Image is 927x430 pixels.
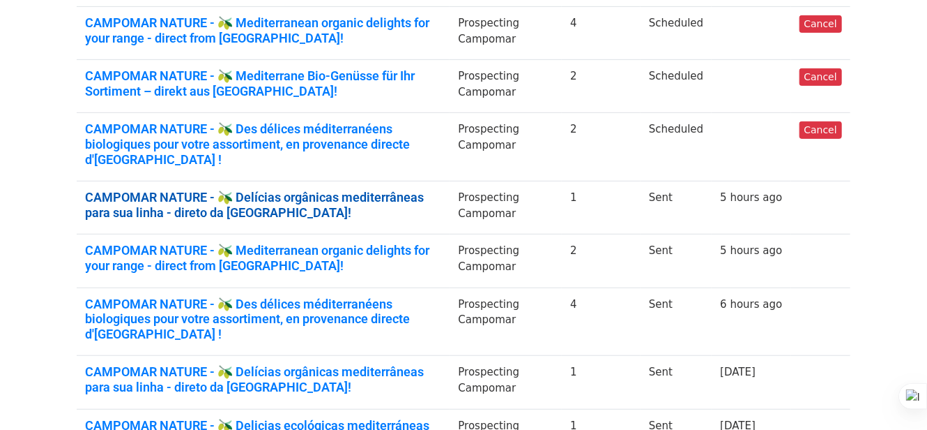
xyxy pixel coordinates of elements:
a: CAMPOMAR NATURE - 🫒 Delícias orgânicas mediterrâneas para sua linha - direto da [GEOGRAPHIC_DATA]! [85,190,441,220]
a: CAMPOMAR NATURE - 🫒 Mediterrane Bio-Genüsse für Ihr Sortiment – direkt aus [GEOGRAPHIC_DATA]! [85,68,441,98]
td: 4 [562,288,641,356]
a: CAMPOMAR NATURE - 🫒 Des délices méditerranéens biologiques pour votre assortiment, en provenance ... [85,297,441,342]
td: Prospecting Campomar [450,60,562,113]
td: Scheduled [641,60,712,113]
td: 4 [562,7,641,60]
td: 2 [562,113,641,181]
td: Prospecting Campomar [450,7,562,60]
a: CAMPOMAR NATURE - 🫒 Mediterranean organic delights for your range - direct from [GEOGRAPHIC_DATA]! [85,243,441,273]
a: CAMPOMAR NATURE - 🫒 Des délices méditerranéens biologiques pour votre assortiment, en provenance ... [85,121,441,167]
td: Prospecting Campomar [450,288,562,356]
a: CAMPOMAR NATURE - 🫒 Mediterranean organic delights for your range - direct from [GEOGRAPHIC_DATA]! [85,15,441,45]
td: Scheduled [641,7,712,60]
td: 1 [562,181,641,235]
a: 6 hours ago [720,298,782,311]
a: CAMPOMAR NATURE - 🫒 Delícias orgânicas mediterrâneas para sua linha - direto da [GEOGRAPHIC_DATA]! [85,364,441,394]
a: Cancel [799,121,842,139]
td: Scheduled [641,113,712,181]
a: 5 hours ago [720,191,782,204]
td: Prospecting Campomar [450,181,562,235]
td: Sent [641,181,712,235]
td: Prospecting Campomar [450,235,562,288]
a: Cancel [799,15,842,33]
a: 5 hours ago [720,244,782,257]
td: 2 [562,60,641,113]
td: Prospecting Campomar [450,356,562,409]
td: Prospecting Campomar [450,113,562,181]
td: 1 [562,356,641,409]
a: [DATE] [720,366,756,378]
td: Sent [641,356,712,409]
td: 2 [562,235,641,288]
a: Cancel [799,68,842,86]
td: Sent [641,235,712,288]
td: Sent [641,288,712,356]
